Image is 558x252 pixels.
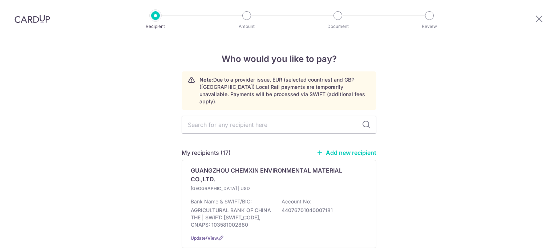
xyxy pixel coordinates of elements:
p: AGRICULTURAL BANK OF CHINA THE | SWIFT: [SWIFT_CODE], CNAPS: 103581002880 [191,207,272,228]
h5: My recipients (17) [182,148,231,157]
p: Account No: [282,198,311,205]
a: Add new recipient [316,149,376,156]
p: Document [311,23,365,30]
h4: Who would you like to pay? [182,53,376,66]
a: Update/View [191,235,218,241]
p: Recipient [129,23,182,30]
input: Search for any recipient here [182,116,376,134]
p: 44076701040007181 [282,207,363,214]
p: Bank Name & SWIFT/BIC: [191,198,252,205]
iframe: Opens a widget where you can find more information [511,230,551,248]
strong: Note: [199,77,213,83]
p: Due to a provider issue, EUR (selected countries) and GBP ([GEOGRAPHIC_DATA]) Local Rail payments... [199,76,370,105]
p: [GEOGRAPHIC_DATA] | USD [191,185,276,192]
p: Review [403,23,456,30]
p: GUANGZHOU CHEMXIN ENVIRONMENTAL MATERIAL CO.,LTD. [191,166,359,183]
p: Amount [220,23,274,30]
img: CardUp [15,15,50,23]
